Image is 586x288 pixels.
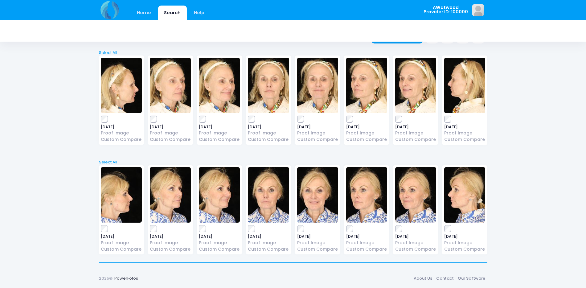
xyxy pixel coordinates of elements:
[199,240,240,246] a: Proof Image
[346,125,387,129] span: [DATE]
[199,167,240,223] img: image
[101,130,142,136] a: Proof Image
[297,58,338,113] img: image
[346,240,387,246] a: Proof Image
[199,58,240,113] img: image
[199,235,240,238] span: [DATE]
[248,130,289,136] a: Proof Image
[424,5,468,14] span: AWatwood Provider ID: 100000
[248,240,289,246] a: Proof Image
[444,125,485,129] span: [DATE]
[444,130,485,136] a: Proof Image
[346,167,387,223] img: image
[248,167,289,223] img: image
[395,240,436,246] a: Proof Image
[297,235,338,238] span: [DATE]
[346,235,387,238] span: [DATE]
[297,136,338,143] a: Custom Compare
[395,125,436,129] span: [DATE]
[150,246,191,253] a: Custom Compare
[472,4,484,16] img: image
[97,159,489,165] a: Select All
[248,136,289,143] a: Custom Compare
[150,58,191,113] img: image
[346,136,387,143] a: Custom Compare
[444,240,485,246] a: Proof Image
[101,246,142,253] a: Custom Compare
[199,136,240,143] a: Custom Compare
[444,58,485,113] img: image
[101,136,142,143] a: Custom Compare
[248,58,289,113] img: image
[444,246,485,253] a: Custom Compare
[412,273,434,284] a: About Us
[101,167,142,223] img: image
[395,130,436,136] a: Proof Image
[297,246,338,253] a: Custom Compare
[97,50,489,56] a: Select All
[395,246,436,253] a: Custom Compare
[99,275,113,281] span: 2025©
[248,235,289,238] span: [DATE]
[444,167,485,223] img: image
[150,136,191,143] a: Custom Compare
[150,130,191,136] a: Proof Image
[395,136,436,143] a: Custom Compare
[346,246,387,253] a: Custom Compare
[101,240,142,246] a: Proof Image
[150,125,191,129] span: [DATE]
[150,240,191,246] a: Proof Image
[131,6,157,20] a: Home
[297,167,338,223] img: image
[346,58,387,113] img: image
[297,240,338,246] a: Proof Image
[150,167,191,223] img: image
[101,125,142,129] span: [DATE]
[158,6,187,20] a: Search
[199,130,240,136] a: Proof Image
[395,58,436,113] img: image
[444,235,485,238] span: [DATE]
[297,130,338,136] a: Proof Image
[444,136,485,143] a: Custom Compare
[101,58,142,113] img: image
[346,130,387,136] a: Proof Image
[248,125,289,129] span: [DATE]
[188,6,210,20] a: Help
[150,235,191,238] span: [DATE]
[434,273,456,284] a: Contact
[114,275,138,281] a: PowerFotos
[456,273,487,284] a: Our Software
[248,246,289,253] a: Custom Compare
[297,125,338,129] span: [DATE]
[395,235,436,238] span: [DATE]
[395,167,436,223] img: image
[199,246,240,253] a: Custom Compare
[199,125,240,129] span: [DATE]
[101,235,142,238] span: [DATE]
